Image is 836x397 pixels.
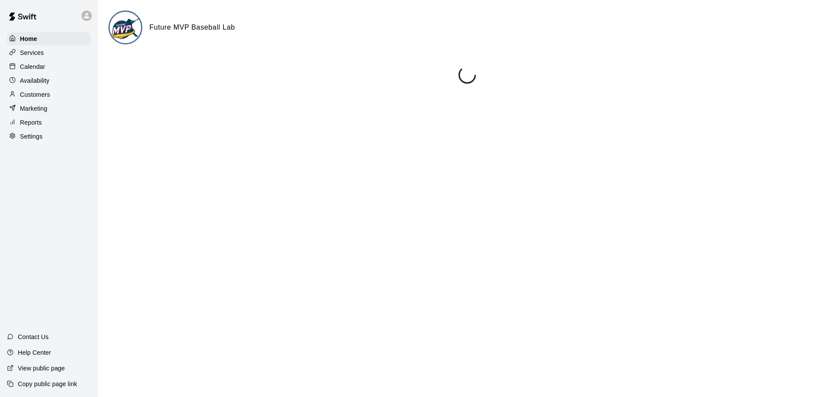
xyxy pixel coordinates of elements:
p: Availability [20,76,50,85]
p: View public page [18,364,65,373]
p: Reports [20,118,42,127]
a: Customers [7,88,91,101]
p: Contact Us [18,333,49,341]
img: Future MVP Baseball Lab logo [110,12,142,44]
h6: Future MVP Baseball Lab [149,22,235,33]
a: Home [7,32,91,45]
a: Services [7,46,91,59]
p: Settings [20,132,43,141]
a: Calendar [7,60,91,73]
p: Copy public page link [18,380,77,388]
p: Calendar [20,62,45,71]
a: Settings [7,130,91,143]
a: Reports [7,116,91,129]
p: Customers [20,90,50,99]
a: Marketing [7,102,91,115]
a: Availability [7,74,91,87]
p: Services [20,48,44,57]
p: Home [20,34,37,43]
p: Help Center [18,348,51,357]
p: Marketing [20,104,47,113]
